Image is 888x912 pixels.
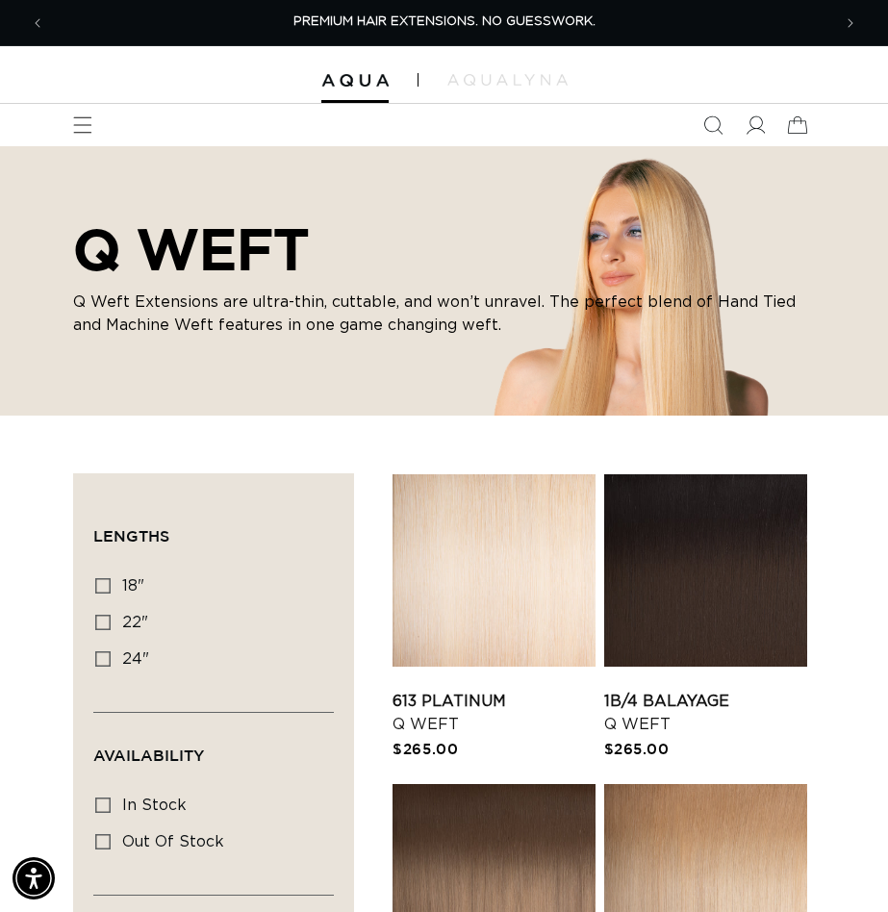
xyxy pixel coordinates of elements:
[393,690,596,736] a: 613 Platinum Q Weft
[13,857,55,899] div: Accessibility Menu
[122,578,144,594] span: 18"
[829,2,872,44] button: Next announcement
[73,215,804,283] h2: Q WEFT
[447,74,568,86] img: aqualyna.com
[692,104,734,146] summary: Search
[93,527,169,545] span: Lengths
[604,690,807,736] a: 1B/4 Balayage Q Weft
[293,15,596,28] span: PREMIUM HAIR EXTENSIONS. NO GUESSWORK.
[73,291,804,337] p: Q Weft Extensions are ultra-thin, cuttable, and won’t unravel. The perfect blend of Hand Tied and...
[792,820,888,912] iframe: Chat Widget
[122,651,149,667] span: 24"
[93,747,204,764] span: Availability
[93,494,334,563] summary: Lengths (0 selected)
[62,104,104,146] summary: Menu
[122,834,224,849] span: Out of stock
[321,74,389,88] img: Aqua Hair Extensions
[122,798,187,813] span: In stock
[122,615,148,630] span: 22"
[16,2,59,44] button: Previous announcement
[93,713,334,782] summary: Availability (0 selected)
